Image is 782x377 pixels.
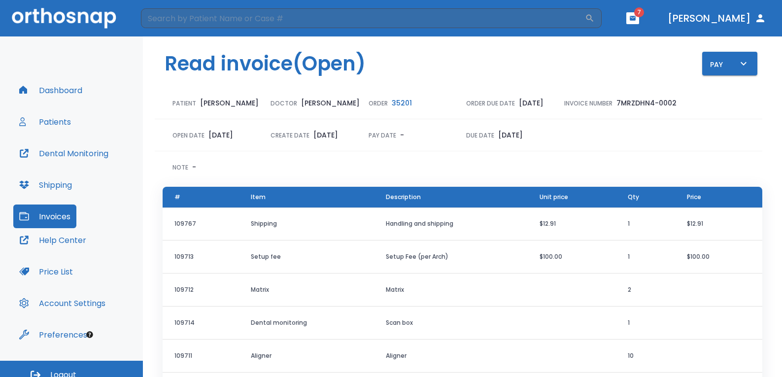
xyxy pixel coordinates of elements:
[163,207,239,240] td: 109767
[400,129,404,141] p: -
[519,97,544,109] p: [DATE]
[528,240,616,274] td: $100.00
[616,240,675,274] td: 1
[374,207,528,240] td: Handling and shipping
[702,52,757,75] button: Pay
[200,97,259,109] p: [PERSON_NAME]
[13,205,76,228] button: Invoices
[616,97,677,109] p: 7MRZDHN4-0002
[392,98,412,108] span: 35201
[616,307,675,340] td: 1
[163,240,239,274] td: 109713
[163,340,239,373] td: 109711
[239,340,374,373] td: Aligner
[466,131,494,140] p: Due Date
[163,307,239,340] td: 109714
[271,131,309,140] p: Create Date
[239,274,374,307] td: Matrix
[540,193,568,202] span: Unit price
[386,193,421,202] span: Description
[172,99,196,108] p: Patient
[174,193,180,202] span: #
[675,207,762,240] td: $12.91
[172,163,188,172] p: Note
[172,131,204,140] p: Open Date
[251,193,266,202] span: Item
[163,274,239,307] td: 109712
[628,193,639,202] span: Qty
[634,7,644,17] span: 7
[466,99,515,108] p: Order due date
[85,330,94,339] div: Tooltip anchor
[13,228,92,252] button: Help Center
[239,307,374,340] td: Dental monitoring
[13,291,111,315] button: Account Settings
[208,129,233,141] p: [DATE]
[165,49,366,78] h1: Read invoice (Open)
[374,274,528,307] td: Matrix
[374,307,528,340] td: Scan box
[498,129,523,141] p: [DATE]
[664,9,770,27] button: [PERSON_NAME]
[13,173,78,197] button: Shipping
[239,240,374,274] td: Setup fee
[616,274,675,307] td: 2
[313,129,338,141] p: [DATE]
[13,323,93,346] button: Preferences
[710,58,749,70] div: Pay
[369,131,396,140] p: Pay Date
[301,97,360,109] p: [PERSON_NAME]
[192,161,196,173] p: -
[141,8,585,28] input: Search by Patient Name or Case #
[616,340,675,373] td: 10
[374,240,528,274] td: Setup Fee (per Arch)
[687,193,701,202] span: Price
[13,260,79,283] button: Price List
[374,340,528,373] td: Aligner
[271,99,297,108] p: Doctor
[528,207,616,240] td: $12.91
[675,240,762,274] td: $100.00
[13,141,114,165] button: Dental Monitoring
[564,99,612,108] p: Invoice Number
[12,8,116,28] img: Orthosnap
[239,207,374,240] td: Shipping
[13,110,77,134] button: Patients
[616,207,675,240] td: 1
[369,99,388,108] p: Order
[13,78,88,102] button: Dashboard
